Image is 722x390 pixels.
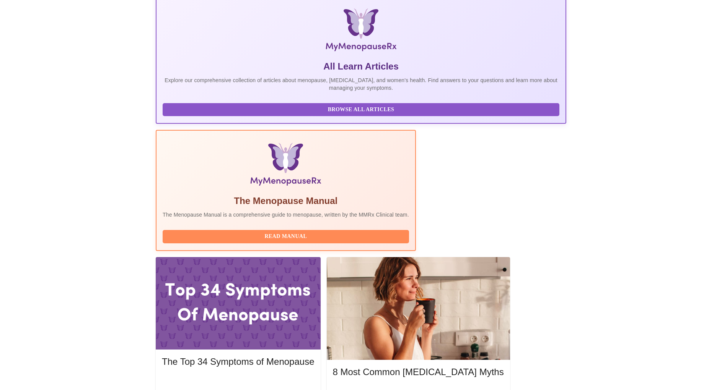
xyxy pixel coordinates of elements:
button: Read Manual [163,230,409,243]
span: Browse All Articles [170,105,552,115]
p: The Menopause Manual is a comprehensive guide to menopause, written by the MMRx Clinical team. [163,211,409,218]
p: Explore our comprehensive collection of articles about menopause, [MEDICAL_DATA], and women's hea... [163,76,559,92]
h5: The Top 34 Symptoms of Menopause [162,356,314,368]
h5: 8 Most Common [MEDICAL_DATA] Myths [333,366,504,378]
a: Browse All Articles [163,106,561,112]
span: Read More [169,377,306,386]
h5: The Menopause Manual [163,195,409,207]
a: Read Manual [163,233,411,239]
button: Read More [162,375,314,388]
img: MyMenopauseRx Logo [224,8,498,54]
a: Read More [162,377,316,384]
img: Menopause Manual [202,143,370,189]
span: Read Manual [170,232,401,241]
button: Browse All Articles [163,103,559,117]
h5: All Learn Articles [163,60,559,73]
